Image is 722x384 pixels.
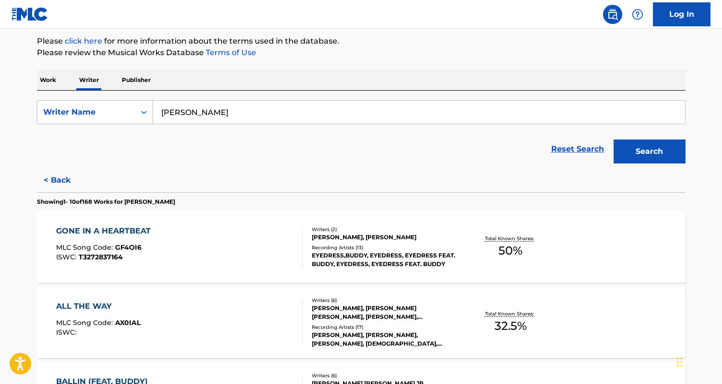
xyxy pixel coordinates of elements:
[37,168,95,192] button: < Back
[37,211,686,283] a: GONE IN A HEARTBEATMLC Song Code:GF4OI6ISWC:T3272837164Writers (2)[PERSON_NAME], [PERSON_NAME]Rec...
[312,372,457,379] div: Writers ( 6 )
[12,7,48,21] img: MLC Logo
[115,243,142,252] span: GF4OI6
[65,36,102,46] a: click here
[56,225,155,237] div: GONE IN A HEARTBEAT
[495,317,527,335] span: 32.5 %
[56,328,79,337] span: ISWC :
[43,106,130,118] div: Writer Name
[632,9,643,20] img: help
[312,324,457,331] div: Recording Artists ( 17 )
[56,243,115,252] span: MLC Song Code :
[312,331,457,348] div: [PERSON_NAME], [PERSON_NAME], [PERSON_NAME], [DEMOGRAPHIC_DATA], [PERSON_NAME]
[79,253,123,261] span: T3272837164
[614,140,686,163] button: Search
[37,47,686,58] p: Please review the Musical Works Database
[312,226,457,233] div: Writers ( 2 )
[37,35,686,47] p: Please for more information about the terms used in the database.
[56,301,141,312] div: ALL THE WAY
[485,310,536,317] p: Total Known Shares:
[485,235,536,242] p: Total Known Shares:
[37,198,175,206] p: Showing 1 - 10 of 168 Works for [PERSON_NAME]
[76,70,102,90] p: Writer
[312,244,457,251] div: Recording Artists ( 13 )
[119,70,154,90] p: Publisher
[546,139,609,160] a: Reset Search
[607,9,618,20] img: search
[312,251,457,268] div: EYEDRESS,BUDDY, EYEDRESS, EYEDRESS FEAT. BUDDY, EYEDRESS, EYEDRESS FEAT. BUDDY
[674,338,722,384] iframe: Chat Widget
[603,5,622,24] a: Public Search
[628,5,647,24] div: Help
[677,348,683,376] div: Drag
[312,297,457,304] div: Writers ( 6 )
[312,304,457,321] div: [PERSON_NAME], [PERSON_NAME] [PERSON_NAME], [PERSON_NAME], [PERSON_NAME], [PERSON_NAME], UFORO [P...
[498,242,522,259] span: 50 %
[115,318,141,327] span: AX0IAL
[37,70,59,90] p: Work
[312,233,457,242] div: [PERSON_NAME], [PERSON_NAME]
[56,318,115,327] span: MLC Song Code :
[37,286,686,358] a: ALL THE WAYMLC Song Code:AX0IALISWC:Writers (6)[PERSON_NAME], [PERSON_NAME] [PERSON_NAME], [PERSO...
[56,253,79,261] span: ISWC :
[37,100,686,168] form: Search Form
[204,48,256,57] a: Terms of Use
[653,2,710,26] a: Log In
